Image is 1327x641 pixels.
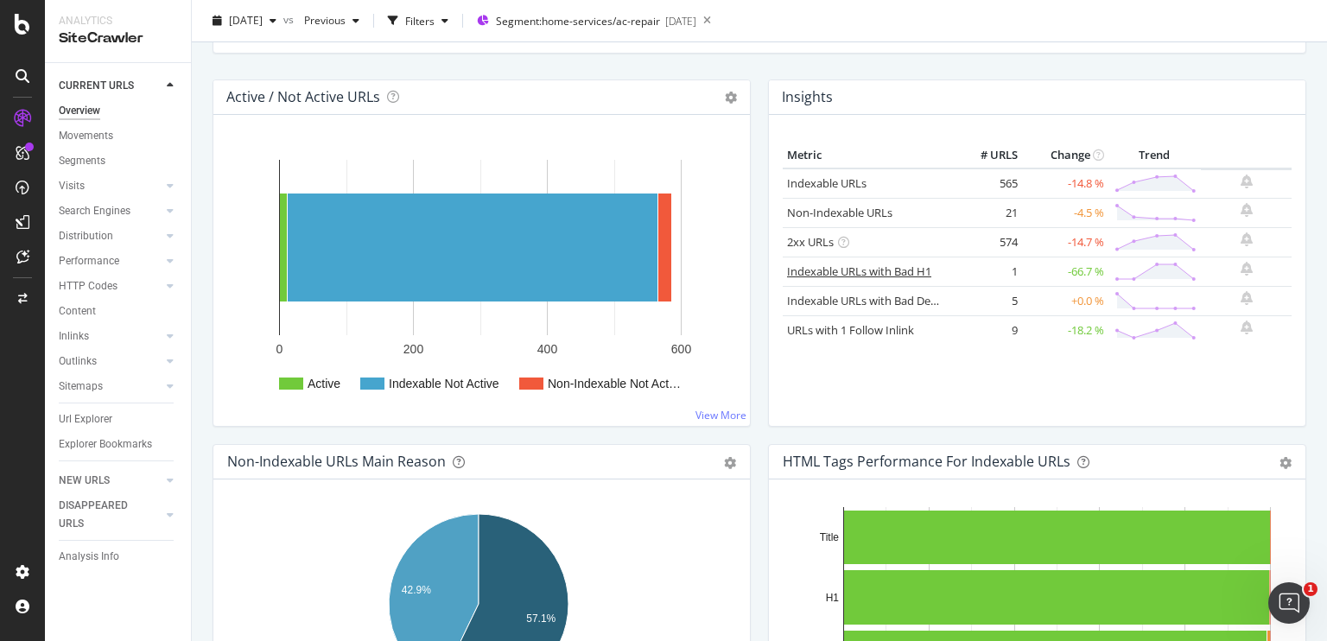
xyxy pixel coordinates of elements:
div: Search Engines [59,202,130,220]
div: Inlinks [59,327,89,346]
td: 565 [953,168,1022,199]
td: 9 [953,315,1022,345]
div: Filters [405,13,435,28]
td: 21 [953,198,1022,227]
text: Non-Indexable Not Act… [548,377,681,390]
h4: Active / Not Active URLs [226,86,380,109]
div: Url Explorer [59,410,112,428]
text: 200 [403,342,424,356]
span: Previous [297,13,346,28]
td: 5 [953,286,1022,315]
h4: Insights [782,86,833,109]
a: 2xx URLs [787,234,834,250]
th: Trend [1108,143,1201,168]
div: Analysis Info [59,548,119,566]
text: 400 [537,342,558,356]
td: -66.7 % [1022,257,1108,286]
td: +0.0 % [1022,286,1108,315]
td: -14.8 % [1022,168,1108,199]
div: Performance [59,252,119,270]
span: 1 [1304,582,1317,596]
a: NEW URLS [59,472,162,490]
div: Visits [59,177,85,195]
td: 1 [953,257,1022,286]
a: View More [695,408,746,422]
div: Sitemaps [59,378,103,396]
a: Content [59,302,179,320]
a: Visits [59,177,162,195]
div: Overview [59,102,100,120]
a: Explorer Bookmarks [59,435,179,454]
td: 574 [953,227,1022,257]
a: Indexable URLs with Bad H1 [787,263,931,279]
svg: A chart. [227,143,730,412]
button: Segment:home-services/ac-repair[DATE] [470,7,696,35]
div: Explorer Bookmarks [59,435,152,454]
div: bell-plus [1241,175,1253,188]
text: 0 [276,342,283,356]
span: 2025 Sep. 1st [229,13,263,28]
div: HTML Tags Performance for Indexable URLs [783,453,1070,470]
div: DISAPPEARED URLS [59,497,146,533]
a: Performance [59,252,162,270]
a: Movements [59,127,179,145]
div: SiteCrawler [59,29,177,48]
div: bell-plus [1241,262,1253,276]
span: vs [283,11,297,26]
td: -14.7 % [1022,227,1108,257]
text: 57.1% [526,612,556,625]
div: bell-plus [1241,232,1253,246]
iframe: Intercom live chat [1268,582,1310,624]
text: Title [820,531,840,543]
text: 600 [671,342,692,356]
a: Segments [59,152,179,170]
text: Indexable Not Active [389,377,499,390]
a: Url Explorer [59,410,179,428]
div: Non-Indexable URLs Main Reason [227,453,446,470]
div: bell-plus [1241,320,1253,334]
a: Analysis Info [59,548,179,566]
a: Overview [59,102,179,120]
div: Movements [59,127,113,145]
div: bell-plus [1241,291,1253,305]
div: Distribution [59,227,113,245]
div: gear [1279,457,1292,469]
div: HTTP Codes [59,277,117,295]
button: [DATE] [206,7,283,35]
a: Distribution [59,227,162,245]
div: NEW URLS [59,472,110,490]
td: -18.2 % [1022,315,1108,345]
div: [DATE] [665,14,696,29]
div: Content [59,302,96,320]
text: Active [308,377,340,390]
div: Analytics [59,14,177,29]
button: Filters [381,7,455,35]
th: # URLS [953,143,1022,168]
text: 42.9% [402,584,431,596]
a: CURRENT URLS [59,77,162,95]
div: Segments [59,152,105,170]
div: bell-plus [1241,203,1253,217]
a: Outlinks [59,352,162,371]
span: Segment: home-services/ac-repair [496,14,660,29]
a: Indexable URLs with Bad Description [787,293,975,308]
td: -4.5 % [1022,198,1108,227]
a: HTTP Codes [59,277,162,295]
a: Non-Indexable URLs [787,205,892,220]
a: Inlinks [59,327,162,346]
th: Metric [783,143,953,168]
a: URLs with 1 Follow Inlink [787,322,914,338]
a: DISAPPEARED URLS [59,497,162,533]
th: Change [1022,143,1108,168]
text: H1 [826,592,840,604]
a: Search Engines [59,202,162,220]
button: Previous [297,7,366,35]
div: Outlinks [59,352,97,371]
div: CURRENT URLS [59,77,134,95]
a: Sitemaps [59,378,162,396]
a: Indexable URLs [787,175,867,191]
div: gear [724,457,736,469]
i: Options [725,92,737,104]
